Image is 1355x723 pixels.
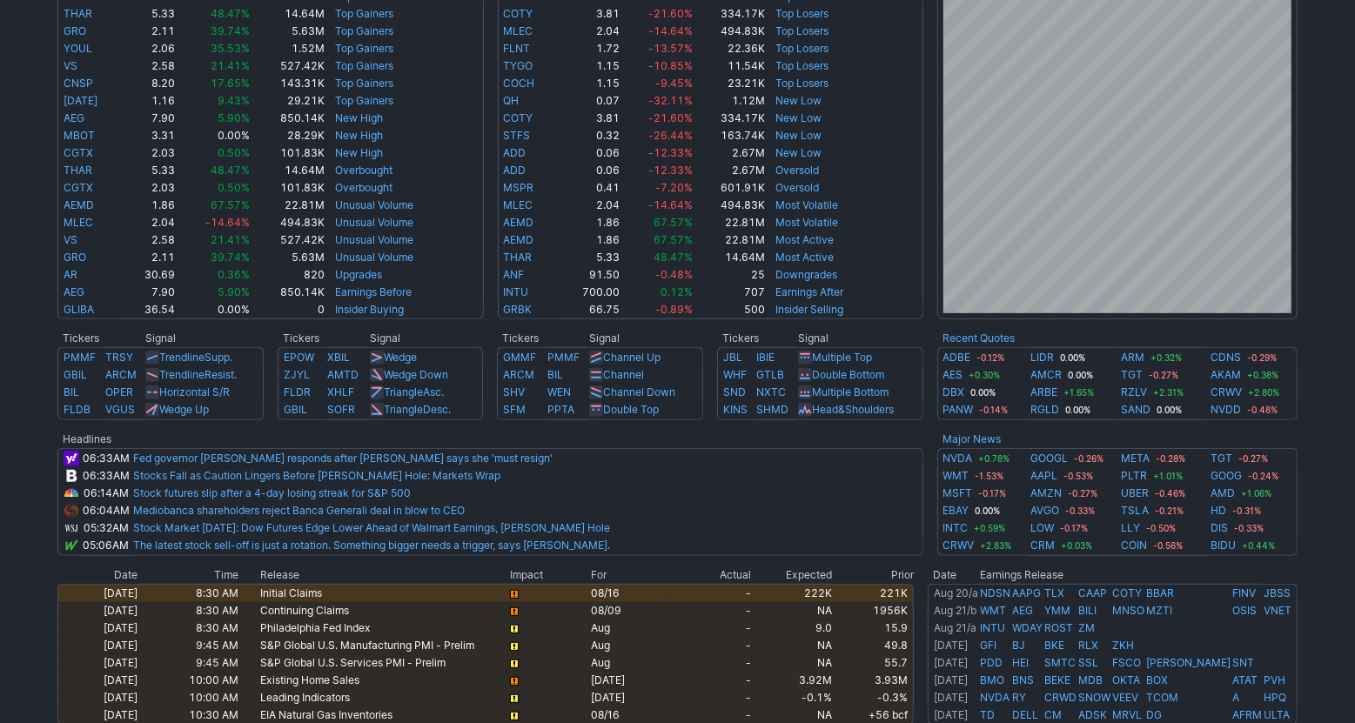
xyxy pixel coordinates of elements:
[1112,639,1134,652] a: ZKH
[1044,604,1070,617] a: YMM
[211,164,250,177] span: 48.47%
[1078,586,1107,599] a: CAAP
[1012,691,1026,704] a: RY
[284,368,310,381] a: ZJYL
[1146,708,1162,721] a: DG
[1121,537,1147,554] a: COIN
[648,7,693,20] span: -21.60%
[124,144,176,162] td: 2.03
[1211,349,1242,366] a: CDNS
[1112,586,1142,599] a: COTY
[1012,673,1034,686] a: BNS
[934,604,976,617] a: Aug 21/b
[384,368,448,381] a: Wedge Down
[694,75,766,92] td: 23.21K
[335,77,393,90] a: Top Gainers
[942,450,972,467] a: NVDA
[723,351,742,364] a: JBL
[503,351,536,364] a: GMMF
[251,92,325,110] td: 29.21K
[504,7,533,20] a: COTY
[723,403,748,416] a: KINS
[503,385,525,398] a: SHV
[218,146,250,159] span: 0.50%
[1031,502,1060,519] a: AVGO
[694,23,766,40] td: 494.83K
[934,691,968,704] a: [DATE]
[124,23,176,40] td: 2.11
[105,403,135,416] a: VGUS
[559,57,620,75] td: 1.15
[547,385,571,398] a: WEN
[775,42,828,55] a: Top Losers
[1211,537,1237,554] a: BIDU
[335,251,413,264] a: Unusual Volume
[504,111,533,124] a: COTY
[934,639,968,652] a: [DATE]
[1232,708,1262,721] a: AFRM
[559,127,620,144] td: 0.32
[603,385,675,398] a: Channel Down
[64,216,93,229] a: MLEC
[1031,349,1055,366] a: LIDR
[775,181,819,194] a: Oversold
[1112,656,1141,669] a: FSCO
[284,385,311,398] a: FLDR
[1012,656,1029,669] a: HEI
[1146,691,1178,704] a: TCOM
[775,251,834,264] a: Most Active
[64,351,96,364] a: PMMF
[335,129,383,142] a: New High
[1078,621,1095,634] a: ZM
[64,164,92,177] a: THAR
[942,502,969,519] a: EBAY
[504,24,533,37] a: MLEC
[934,586,978,599] a: Aug 20/a
[335,233,413,246] a: Unusual Volume
[648,59,693,72] span: -10.85%
[1211,502,1227,519] a: HD
[942,432,1001,445] a: Major News
[124,162,176,179] td: 5.33
[980,656,1003,669] a: PDD
[559,144,620,162] td: 0.06
[1112,673,1140,686] a: OKTA
[812,403,894,416] a: Head&Shoulders
[775,233,834,246] a: Most Active
[1146,604,1172,617] a: MZTI
[942,537,974,554] a: CRWV
[1031,537,1056,554] a: CRM
[980,586,1010,599] a: NDSN
[64,268,77,281] a: AR
[775,129,822,142] a: New Low
[1012,604,1033,617] a: AEG
[1078,639,1098,652] a: RLX
[559,92,620,110] td: 0.07
[218,111,250,124] span: 5.90%
[1211,485,1236,502] a: AMD
[559,40,620,57] td: 1.72
[694,110,766,127] td: 334.17K
[159,368,237,381] a: TrendlineResist.
[335,285,412,298] a: Earnings Before
[1211,519,1229,537] a: DIS
[1012,639,1025,652] a: BJ
[211,42,250,55] span: 35.53%
[251,75,325,92] td: 143.31K
[1121,467,1147,485] a: PLTR
[1112,708,1142,721] a: MRVL
[64,181,93,194] a: CGTX
[1211,467,1243,485] a: GOOG
[64,251,86,264] a: GRO
[1078,673,1103,686] a: MDB
[504,216,534,229] a: AEMD
[1264,604,1291,617] a: VNET
[1232,691,1239,704] a: A
[1121,519,1140,537] a: LLY
[504,59,533,72] a: TYGO
[694,5,766,23] td: 334.17K
[504,181,534,194] a: MSPR
[756,368,784,381] a: GTLB
[648,111,693,124] span: -21.60%
[159,351,232,364] a: TrendlineSupp.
